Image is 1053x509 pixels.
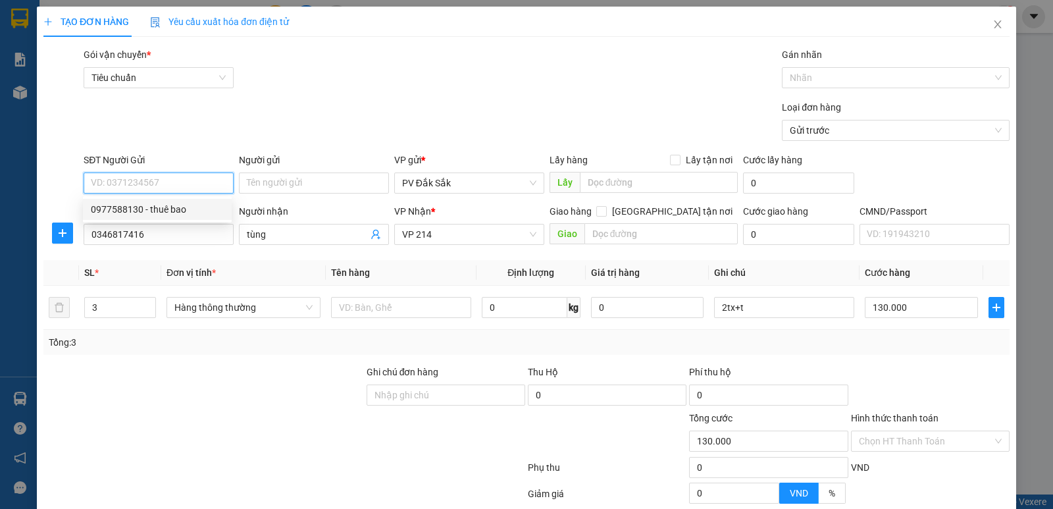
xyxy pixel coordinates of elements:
[607,204,738,219] span: [GEOGRAPHIC_DATA] tận nơi
[367,367,439,377] label: Ghi chú đơn hàng
[989,302,1004,313] span: plus
[174,298,313,317] span: Hàng thông thường
[371,229,381,240] span: user-add
[45,92,78,99] span: PV Đắk Sắk
[743,206,808,217] label: Cước giao hàng
[167,267,216,278] span: Đơn vị tính
[550,172,580,193] span: Lấy
[52,223,73,244] button: plus
[507,267,554,278] span: Định lượng
[49,297,70,318] button: delete
[790,121,1002,140] span: Gửi trước
[49,335,407,350] div: Tổng: 3
[580,172,738,193] input: Dọc đường
[45,79,153,89] strong: BIÊN NHẬN GỬI HÀNG HOÁ
[689,413,732,423] span: Tổng cước
[150,17,161,28] img: icon
[331,297,471,318] input: VD: Bàn, Ghế
[989,297,1004,318] button: plus
[125,59,186,69] span: 12:00:29 [DATE]
[709,260,860,286] th: Ghi chú
[865,267,910,278] span: Cước hàng
[126,49,186,59] span: DSA09250162
[550,155,588,165] span: Lấy hàng
[526,460,688,483] div: Phụ thu
[91,202,224,217] div: 0977588130 - thuê bao
[829,488,835,498] span: %
[367,385,525,406] input: Ghi chú đơn hàng
[992,19,1003,30] span: close
[402,173,536,193] span: PV Đắk Sắk
[239,204,389,219] div: Người nhận
[394,153,544,167] div: VP gửi
[101,92,122,111] span: Nơi nhận:
[83,199,232,220] div: 0977588130 - thuê bao
[84,267,95,278] span: SL
[851,462,869,473] span: VND
[550,223,584,244] span: Giao
[239,153,389,167] div: Người gửi
[394,206,431,217] span: VP Nhận
[689,365,848,385] div: Phí thu hộ
[43,17,53,26] span: plus
[13,30,30,63] img: logo
[782,49,822,60] label: Gán nhãn
[681,153,738,167] span: Lấy tận nơi
[84,153,234,167] div: SĐT Người Gửi
[528,367,558,377] span: Thu Hộ
[743,155,802,165] label: Cước lấy hàng
[53,228,72,238] span: plus
[790,488,808,498] span: VND
[91,68,226,88] span: Tiêu chuẩn
[860,204,1010,219] div: CMND/Passport
[150,16,289,27] span: Yêu cầu xuất hóa đơn điện tử
[714,297,854,318] input: Ghi Chú
[34,21,107,70] strong: CÔNG TY TNHH [GEOGRAPHIC_DATA] 214 QL13 - P.26 - Q.BÌNH THẠNH - TP HCM 1900888606
[567,297,580,318] span: kg
[782,102,841,113] label: Loại đơn hàng
[743,224,854,245] input: Cước giao hàng
[851,413,938,423] label: Hình thức thanh toán
[743,173,854,194] input: Cước lấy hàng
[43,16,129,27] span: TẠO ĐƠN HÀNG
[584,223,738,244] input: Dọc đường
[550,206,592,217] span: Giao hàng
[402,225,536,244] span: VP 214
[331,267,370,278] span: Tên hàng
[591,267,640,278] span: Giá trị hàng
[591,297,704,318] input: 0
[84,49,151,60] span: Gói vận chuyển
[979,7,1016,43] button: Close
[13,92,27,111] span: Nơi gửi:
